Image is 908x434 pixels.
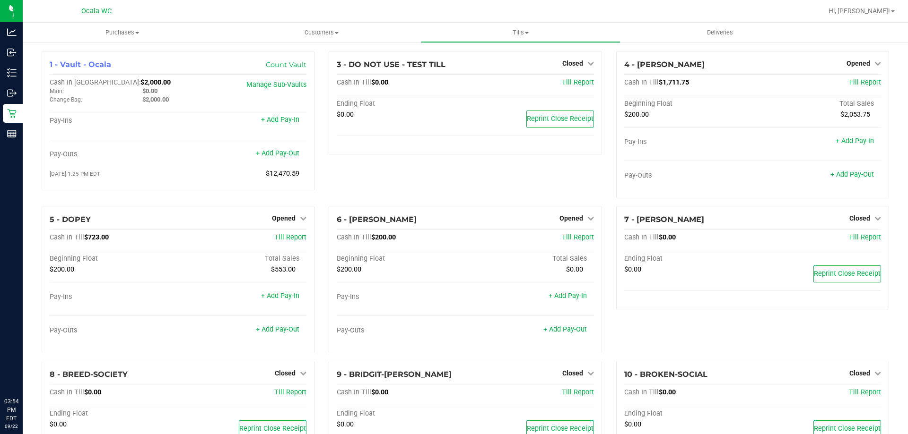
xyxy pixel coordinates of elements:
span: Cash In Till [624,233,659,241]
span: $0.00 [659,388,676,396]
span: 7 - [PERSON_NAME] [624,215,704,224]
span: $0.00 [624,420,641,428]
div: Pay-Outs [624,171,753,180]
div: Pay-Ins [50,293,178,301]
span: $0.00 [142,87,157,94]
span: Till Report [274,388,306,396]
span: Hi, [PERSON_NAME]! [829,7,890,15]
div: Ending Float [337,100,465,108]
div: Pay-Ins [337,293,465,301]
inline-svg: Analytics [7,27,17,37]
span: Main: [50,88,64,94]
div: Pay-Outs [50,326,178,335]
button: Reprint Close Receipt [526,111,594,128]
a: Till Report [274,233,306,241]
span: $0.00 [371,388,388,396]
span: Opened [559,214,583,222]
span: $0.00 [337,420,354,428]
div: Pay-Ins [624,138,753,146]
inline-svg: Outbound [7,88,17,98]
div: Beginning Float [50,255,178,263]
span: Closed [849,214,870,222]
a: + Add Pay-Out [830,170,874,179]
span: Reprint Close Receipt [814,270,881,278]
p: 09/22 [4,423,18,430]
span: 6 - [PERSON_NAME] [337,215,417,224]
a: Till Report [849,388,881,396]
span: $553.00 [271,265,296,273]
span: $200.00 [50,265,74,273]
inline-svg: Inventory [7,68,17,77]
span: Change Bag: [50,96,82,103]
a: Till Report [562,388,594,396]
div: Ending Float [50,409,178,418]
span: $0.00 [84,388,101,396]
span: 8 - BREED-SOCIETY [50,370,128,379]
span: Customers [222,28,420,37]
span: Closed [562,60,583,67]
span: Closed [562,369,583,377]
a: Customers [222,23,421,43]
a: Till Report [562,233,594,241]
span: Opened [847,60,870,67]
a: Till Report [849,78,881,86]
a: + Add Pay-Out [256,325,299,333]
span: Cash In [GEOGRAPHIC_DATA]: [50,78,140,86]
a: Purchases [23,23,222,43]
span: $12,470.59 [266,170,299,178]
span: $0.00 [566,265,583,273]
inline-svg: Retail [7,109,17,118]
span: $0.00 [624,265,641,273]
div: Pay-Outs [337,326,465,335]
span: Cash In Till [337,78,371,86]
span: $0.00 [50,420,67,428]
span: Deliveries [694,28,746,37]
span: 10 - BROKEN-SOCIAL [624,370,707,379]
span: $200.00 [337,265,361,273]
span: Reprint Close Receipt [527,115,594,123]
a: + Add Pay-In [836,137,874,145]
span: Closed [275,369,296,377]
a: + Add Pay-In [261,292,299,300]
span: 4 - [PERSON_NAME] [624,60,705,69]
span: $200.00 [624,111,649,119]
span: Reprint Close Receipt [814,425,881,433]
a: Count Vault [266,60,306,69]
span: Cash In Till [50,233,84,241]
inline-svg: Reports [7,129,17,138]
div: Beginning Float [624,100,753,108]
span: Purchases [23,28,222,37]
a: Till Report [849,233,881,241]
span: Opened [272,214,296,222]
span: 9 - BRIDGIT-[PERSON_NAME] [337,370,452,379]
p: 03:54 PM EDT [4,397,18,423]
span: Tills [421,28,620,37]
div: Total Sales [752,100,881,108]
a: Till Report [562,78,594,86]
span: Cash In Till [337,388,371,396]
iframe: Resource center [9,358,38,387]
span: Reprint Close Receipt [527,425,594,433]
span: 1 - Vault - Ocala [50,60,111,69]
span: Closed [849,369,870,377]
span: $0.00 [337,111,354,119]
span: $0.00 [659,233,676,241]
a: Tills [421,23,620,43]
span: $723.00 [84,233,109,241]
a: + Add Pay-In [261,116,299,124]
div: Pay-Ins [50,117,178,125]
div: Ending Float [624,255,753,263]
a: + Add Pay-In [549,292,587,300]
span: Cash In Till [50,388,84,396]
span: $1,711.75 [659,78,689,86]
a: + Add Pay-Out [256,149,299,157]
div: Ending Float [624,409,753,418]
span: [DATE] 1:25 PM EDT [50,170,100,177]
